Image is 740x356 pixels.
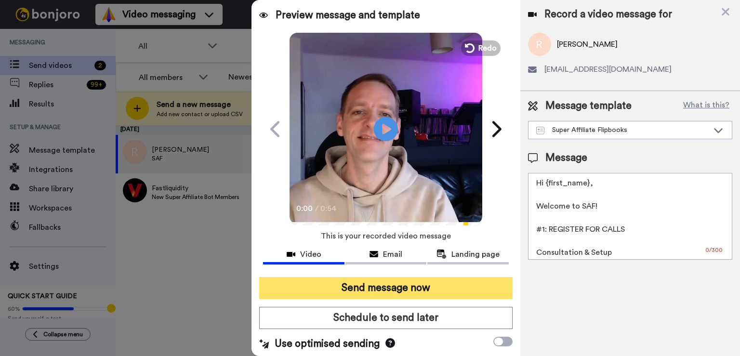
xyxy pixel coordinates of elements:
span: 0:54 [320,203,337,214]
span: [EMAIL_ADDRESS][DOMAIN_NAME] [544,64,672,75]
button: What is this? [680,99,732,113]
span: Message [545,151,587,165]
button: Schedule to send later [259,307,513,329]
button: Send message now [259,277,513,299]
span: Video [300,249,321,260]
span: / [315,203,318,214]
span: Message template [545,99,632,113]
span: Landing page [451,249,500,260]
span: 0:00 [296,203,313,214]
span: Email [383,249,402,260]
img: Message-temps.svg [536,127,544,134]
span: This is your recorded video message [321,225,451,247]
div: Super Affiliate Flipbooks [536,125,709,135]
span: Use optimised sending [275,337,380,351]
textarea: Hi {first_name}, Welcome to SAF! #1: REGISTER FOR CALLS Consultation & Setup >>​ [URL][DOMAIN_NAM... [528,173,732,260]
